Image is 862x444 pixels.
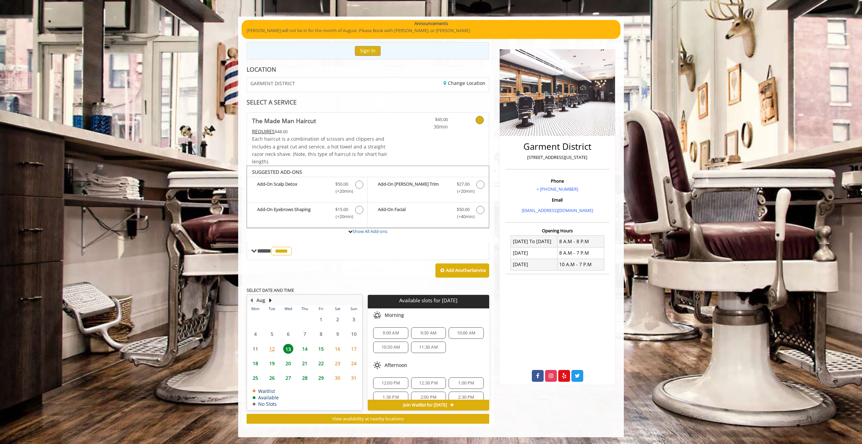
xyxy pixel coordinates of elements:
[280,371,296,385] td: Select day27
[373,342,408,353] div: 10:30 AM
[557,236,604,247] td: 8 A.M - 8 P.M
[446,267,486,273] b: Add Another Service
[557,247,604,259] td: 8 A.M - 7 P.M
[313,305,329,312] th: Fri
[557,259,604,270] td: 10 A.M - 7 P.M
[250,358,260,368] span: 18
[247,27,615,34] p: [PERSON_NAME] will not be in for the month of August. Please Book with [PERSON_NAME], or [PERSON_...
[522,207,593,213] a: [EMAIL_ADDRESS][DOMAIN_NAME]
[333,373,343,383] span: 30
[411,342,446,353] div: 11:30 AM
[329,305,345,312] th: Sat
[252,116,316,125] b: The Made Man Haircut
[335,206,348,213] span: $15.00
[449,392,483,403] div: 2:30 PM
[267,373,277,383] span: 26
[353,228,387,234] a: Show All Add-ons
[283,344,293,354] span: 13
[371,181,485,196] label: Add-On Beard Trim
[250,81,295,86] span: GARMENT DISTRICT
[252,136,387,165] span: Each haircut is a combination of scissors and clippers and includes a great cut and service, a ho...
[346,371,362,385] td: Select day31
[253,395,279,400] td: Available
[355,46,381,56] button: Sign In
[300,344,310,354] span: 14
[247,414,489,424] button: View availability at nearby locations
[329,342,345,356] td: Select day16
[378,206,450,220] b: Add-On Facial
[329,356,345,371] td: Select day23
[444,80,485,86] a: Change Location
[250,181,364,196] label: Add-On Scalp Detox
[457,330,476,336] span: 10:00 AM
[247,371,264,385] td: Select day25
[264,356,280,371] td: Select day19
[349,344,359,354] span: 17
[332,188,352,195] span: (+20min )
[250,373,260,383] span: 25
[419,380,438,386] span: 12:30 PM
[313,371,329,385] td: Select day29
[264,305,280,312] th: Tue
[296,356,313,371] td: Select day21
[378,181,450,195] b: Add-On [PERSON_NAME] Trim
[268,297,273,304] button: Next Month
[280,342,296,356] td: Select day13
[385,363,407,368] span: Afternoon
[250,206,364,222] label: Add-On Eyebrows Shaping
[383,395,399,400] span: 1:30 PM
[313,356,329,371] td: Select day22
[411,377,446,389] div: 12:30 PM
[247,65,276,73] b: LOCATION
[373,377,408,389] div: 12:00 PM
[247,305,264,312] th: Mon
[537,186,578,192] a: + [PHONE_NUMBER]
[280,305,296,312] th: Wed
[296,371,313,385] td: Select day28
[247,166,489,229] div: The Made Man Haircut Add-onS
[333,344,343,354] span: 16
[373,327,408,339] div: 9:00 AM
[511,247,558,259] td: [DATE]
[453,188,473,195] span: (+20min )
[296,305,313,312] th: Thu
[349,358,359,368] span: 24
[408,113,448,131] a: $45.00
[329,371,345,385] td: Select day30
[421,330,436,336] span: 9:30 AM
[403,402,447,408] span: Join Waitlist for [DATE]
[257,181,328,195] b: Add-On Scalp Detox
[457,206,470,213] span: $50.00
[332,213,352,220] span: (+20min )
[252,128,275,135] span: This service needs some Advance to be paid before we block your appointment
[283,358,293,368] span: 20
[316,344,326,354] span: 15
[507,179,608,183] h3: Phone
[349,373,359,383] span: 31
[511,259,558,270] td: [DATE]
[507,197,608,202] h3: Email
[505,228,609,233] h3: Opening Hours
[300,358,310,368] span: 21
[371,206,485,222] label: Add-On Facial
[247,287,294,293] b: SELECT DATE AND TIME
[256,297,265,304] button: Aug
[383,330,399,336] span: 9:00 AM
[411,392,446,403] div: 2:00 PM
[267,344,277,354] span: 12
[264,342,280,356] td: Select day12
[300,373,310,383] span: 28
[346,305,362,312] th: Sun
[449,327,483,339] div: 10:00 AM
[507,154,608,161] p: [STREET_ADDRESS][US_STATE]
[382,380,400,386] span: 12:00 PM
[421,395,436,400] span: 2:00 PM
[346,356,362,371] td: Select day24
[264,371,280,385] td: Select day26
[419,345,438,350] span: 11:30 AM
[411,327,446,339] div: 9:30 AM
[316,373,326,383] span: 29
[313,342,329,356] td: Select day15
[253,389,279,394] td: Waitlist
